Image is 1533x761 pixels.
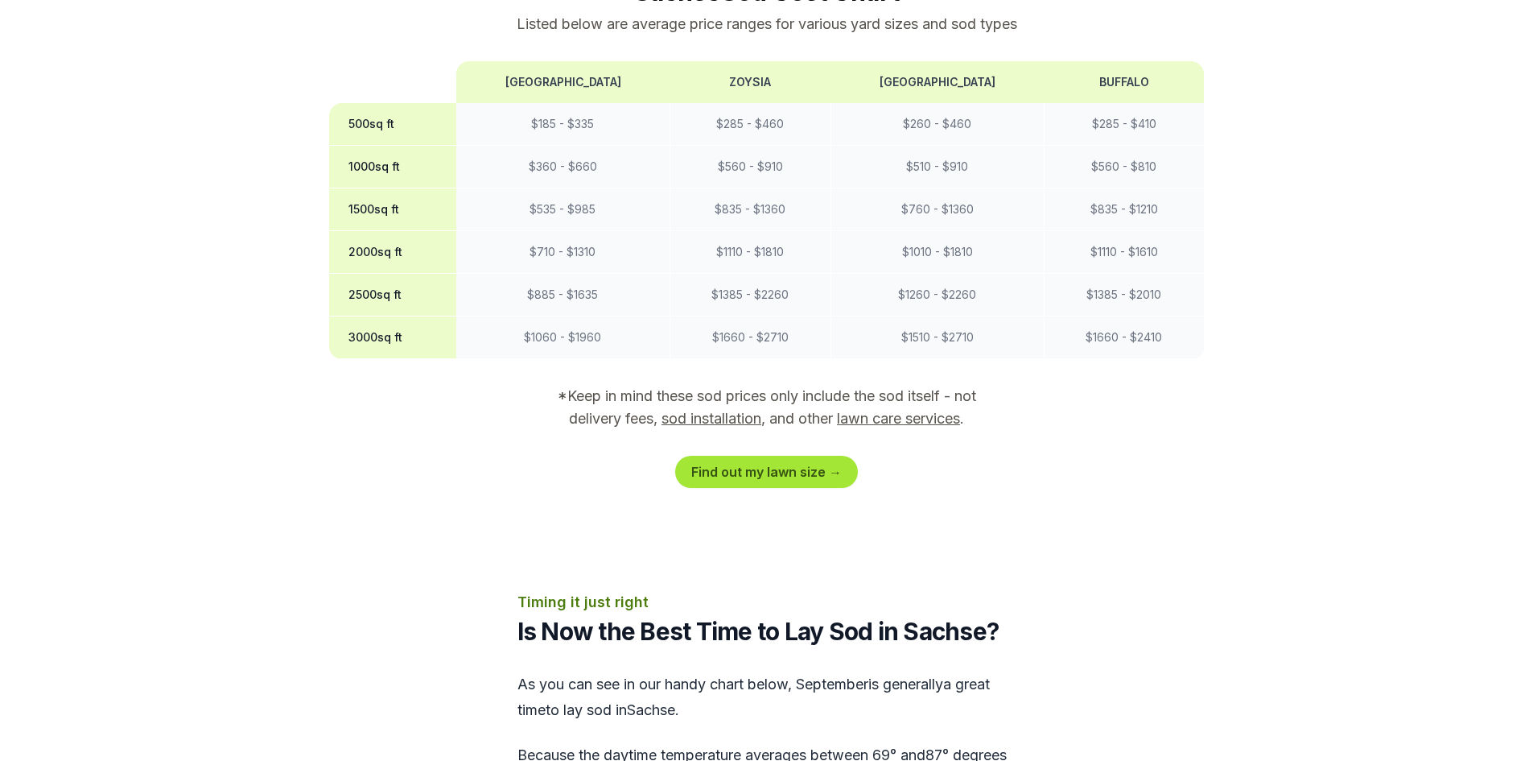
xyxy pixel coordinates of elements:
th: Zoysia [670,61,830,103]
td: $ 535 - $ 985 [456,188,670,231]
td: $ 185 - $ 335 [456,103,670,146]
td: $ 285 - $ 460 [670,103,830,146]
th: 2000 sq ft [329,231,457,274]
td: $ 760 - $ 1360 [830,188,1044,231]
a: lawn care services [837,410,960,427]
td: $ 835 - $ 1210 [1044,188,1204,231]
th: 1500 sq ft [329,188,457,231]
th: Buffalo [1044,61,1204,103]
td: $ 510 - $ 910 [830,146,1044,188]
th: [GEOGRAPHIC_DATA] [830,61,1044,103]
th: [GEOGRAPHIC_DATA] [456,61,670,103]
td: $ 1060 - $ 1960 [456,316,670,359]
span: september [796,676,868,693]
td: $ 260 - $ 460 [830,103,1044,146]
td: $ 885 - $ 1635 [456,274,670,316]
th: 3000 sq ft [329,316,457,359]
td: $ 835 - $ 1360 [670,188,830,231]
td: $ 1385 - $ 2260 [670,274,830,316]
td: $ 1385 - $ 2010 [1044,274,1204,316]
td: $ 1660 - $ 2410 [1044,316,1204,359]
td: $ 360 - $ 660 [456,146,670,188]
a: Find out my lawn size → [675,456,858,488]
td: $ 1510 - $ 2710 [830,316,1044,359]
td: $ 560 - $ 810 [1044,146,1204,188]
td: $ 1010 - $ 1810 [830,231,1044,274]
p: Timing it just right [517,591,1016,614]
p: Listed below are average price ranges for various yard sizes and sod types [329,13,1205,35]
td: $ 1110 - $ 1810 [670,231,830,274]
td: $ 1110 - $ 1610 [1044,231,1204,274]
th: 1000 sq ft [329,146,457,188]
a: sod installation [661,410,761,427]
p: *Keep in mind these sod prices only include the sod itself - not delivery fees, , and other . [535,385,999,430]
th: 2500 sq ft [329,274,457,316]
h2: Is Now the Best Time to Lay Sod in Sachse? [517,617,1016,646]
th: 500 sq ft [329,103,457,146]
td: $ 285 - $ 410 [1044,103,1204,146]
td: $ 560 - $ 910 [670,146,830,188]
td: $ 1260 - $ 2260 [830,274,1044,316]
td: $ 1660 - $ 2710 [670,316,830,359]
td: $ 710 - $ 1310 [456,231,670,274]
